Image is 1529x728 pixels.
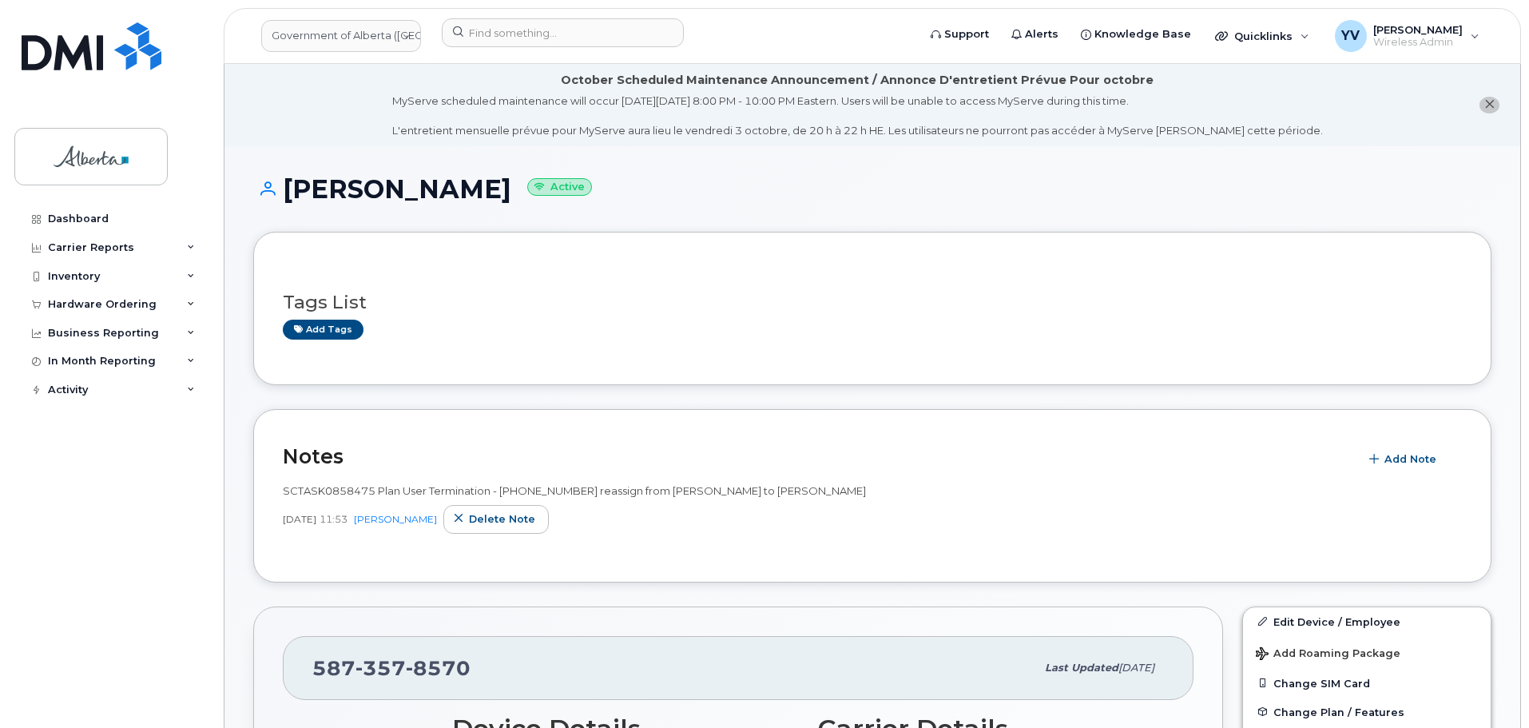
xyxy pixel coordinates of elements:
div: October Scheduled Maintenance Announcement / Annonce D'entretient Prévue Pour octobre [561,72,1154,89]
span: 357 [355,656,406,680]
span: 11:53 [320,512,347,526]
h3: Tags List [283,292,1462,312]
span: 8570 [406,656,471,680]
span: Delete note [469,511,535,527]
h2: Notes [283,444,1351,468]
button: close notification [1479,97,1499,113]
h1: [PERSON_NAME] [253,175,1491,203]
small: Active [527,178,592,197]
span: [DATE] [283,512,316,526]
span: [DATE] [1118,662,1154,674]
div: MyServe scheduled maintenance will occur [DATE][DATE] 8:00 PM - 10:00 PM Eastern. Users will be u... [392,93,1323,138]
a: [PERSON_NAME] [354,513,437,525]
span: Add Note [1384,452,1436,467]
span: Last updated [1045,662,1118,674]
span: SCTASK0858475 Plan User Termination - [PHONE_NUMBER] reassign from [PERSON_NAME] to [PERSON_NAME] [283,484,866,497]
button: Add Note [1359,445,1450,474]
span: 587 [312,656,471,680]
span: Add Roaming Package [1256,647,1400,662]
button: Change Plan / Features [1243,698,1491,726]
a: Edit Device / Employee [1243,607,1491,636]
button: Add Roaming Package [1243,636,1491,669]
button: Change SIM Card [1243,669,1491,698]
button: Delete note [443,505,549,534]
span: Change Plan / Features [1273,706,1404,718]
a: Add tags [283,320,363,340]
